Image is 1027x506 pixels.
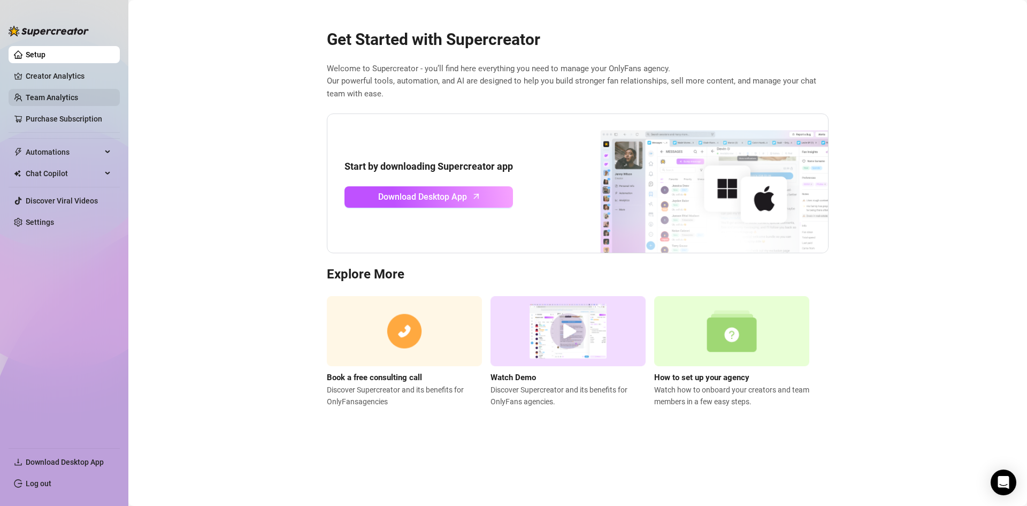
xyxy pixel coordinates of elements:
span: thunderbolt [14,148,22,156]
a: Settings [26,218,54,226]
a: Watch DemoDiscover Supercreator and its benefits for OnlyFans agencies. [490,296,646,407]
div: Open Intercom Messenger [991,470,1016,495]
a: Log out [26,479,51,488]
a: Book a free consulting callDiscover Supercreator and its benefits for OnlyFansagencies [327,296,482,407]
img: consulting call [327,296,482,366]
a: How to set up your agencyWatch how to onboard your creators and team members in a few easy steps. [654,296,809,407]
a: Discover Viral Videos [26,197,98,205]
span: Download Desktop App [26,458,104,466]
h3: Explore More [327,266,829,283]
strong: Start by downloading Supercreator app [344,161,513,172]
span: arrow-up [470,190,482,202]
span: Discover Supercreator and its benefits for OnlyFans agencies. [490,384,646,407]
img: Chat Copilot [14,170,21,177]
strong: Book a free consulting call [327,373,422,382]
h2: Get Started with Supercreator [327,29,829,50]
a: Setup [26,50,45,59]
img: download app [561,114,828,253]
a: Download Desktop Apparrow-up [344,186,513,208]
img: setup agency guide [654,296,809,366]
strong: Watch Demo [490,373,536,382]
strong: How to set up your agency [654,373,749,382]
span: Chat Copilot [26,165,102,182]
img: logo-BBDzfeDw.svg [9,26,89,36]
span: Watch how to onboard your creators and team members in a few easy steps. [654,384,809,407]
span: Automations [26,144,102,161]
img: supercreator demo [490,296,646,366]
span: Welcome to Supercreator - you’ll find here everything you need to manage your OnlyFans agency. Ou... [327,63,829,101]
span: Download Desktop App [378,190,467,203]
span: download [14,458,22,466]
span: Discover Supercreator and its benefits for OnlyFans agencies [327,384,482,407]
a: Creator Analytics [26,67,111,85]
a: Purchase Subscription [26,110,111,127]
a: Team Analytics [26,93,78,102]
